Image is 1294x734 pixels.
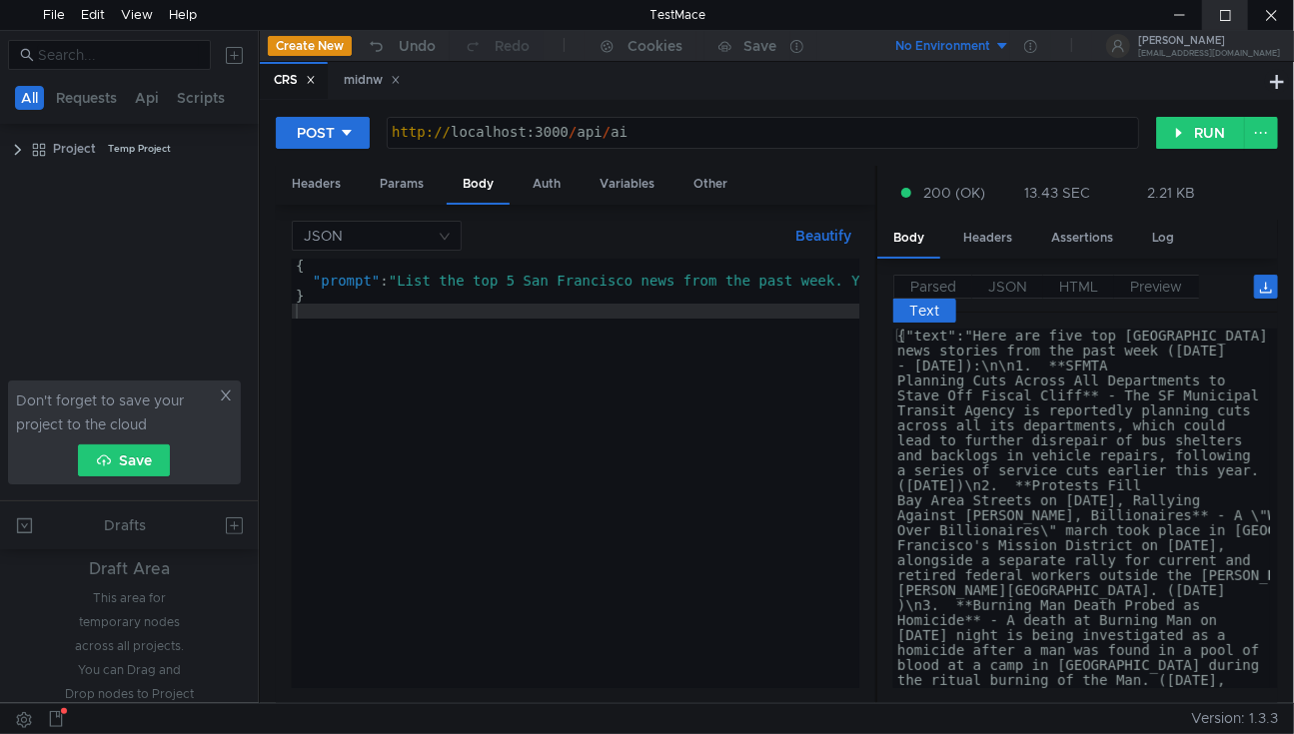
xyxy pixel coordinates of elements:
span: HTML [1059,278,1098,296]
div: Variables [584,166,670,203]
button: Create New [268,36,352,56]
div: Log [1136,220,1191,257]
div: Body [447,166,510,205]
div: Params [364,166,440,203]
div: CRS [274,70,316,91]
div: Headers [947,220,1028,257]
div: 2.21 KB [1147,184,1195,202]
div: Project [53,134,96,164]
div: Save [743,39,776,53]
div: Body [877,220,940,259]
span: Parsed [910,278,956,296]
input: Search... [38,44,199,66]
div: Auth [517,166,577,203]
div: Assertions [1035,220,1129,257]
span: Text [909,302,939,320]
div: Other [677,166,743,203]
div: Redo [495,34,530,58]
div: [PERSON_NAME] [1138,36,1280,46]
span: Don't forget to save your project to the cloud [16,388,215,436]
button: RUN [1156,117,1245,149]
span: Version: 1.3.3 [1191,704,1278,733]
div: POST [297,122,335,144]
button: Undo [352,31,450,61]
div: No Environment [895,37,990,56]
span: 200 (OK) [923,182,985,204]
button: Beautify [787,224,859,248]
div: Undo [399,34,436,58]
div: Drafts [104,513,146,537]
div: Headers [276,166,357,203]
button: Requests [50,86,123,110]
button: Redo [450,31,544,61]
div: 13.43 SEC [1024,184,1090,202]
button: All [15,86,44,110]
span: JSON [988,278,1027,296]
span: Preview [1130,278,1183,296]
button: Scripts [171,86,231,110]
button: No Environment [871,30,1010,62]
div: Temp Project [108,134,171,164]
div: [EMAIL_ADDRESS][DOMAIN_NAME] [1138,50,1280,57]
button: POST [276,117,370,149]
button: Save [78,444,170,476]
div: Cookies [628,34,682,58]
div: midnw [344,70,401,91]
button: Api [129,86,165,110]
